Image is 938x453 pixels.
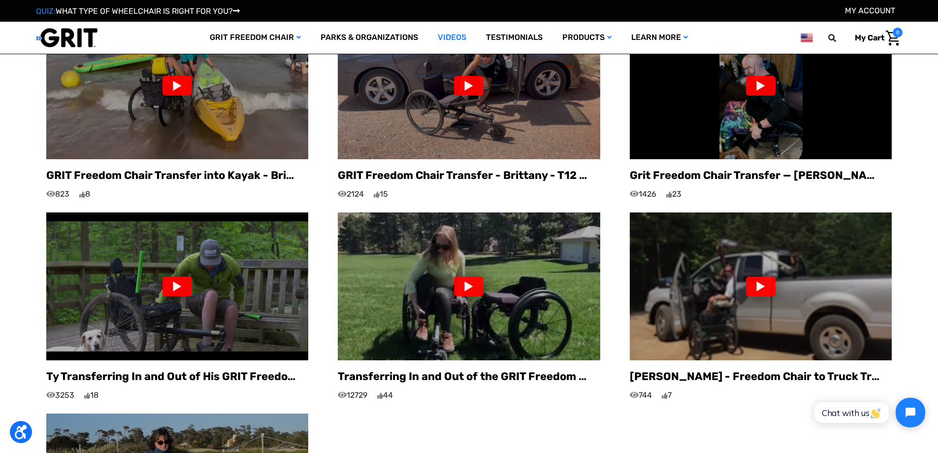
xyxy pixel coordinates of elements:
[662,389,672,401] span: 7
[552,22,621,54] a: Products
[46,368,308,384] p: Ty Transferring In and Out of His GRIT Freedom Chair
[847,28,903,48] a: Cart with 0 items
[46,212,308,360] img: maxresdefault.jpg
[630,167,892,183] p: Grit Freedom Chair Transfer — [PERSON_NAME]
[855,33,884,42] span: My Cart
[79,188,90,200] span: 8
[630,12,892,159] img: maxresdefault.jpg
[338,188,364,200] span: 2124
[630,212,892,360] img: maxresdefault.jpg
[200,22,311,54] a: GRIT Freedom Chair
[630,188,656,200] span: 1426
[428,22,476,54] a: Videos
[46,188,69,200] span: 823
[833,28,847,48] input: Search
[46,12,308,159] img: maxresdefault.jpg
[630,389,652,401] span: 744
[801,32,812,44] img: us.png
[36,6,240,16] a: QUIZ:WHAT TYPE OF WHEELCHAIR IS RIGHT FOR YOU?
[338,368,600,384] p: Transferring In and Out of the GRIT Freedom Chair
[630,368,892,384] p: [PERSON_NAME] - Freedom Chair to Truck Transfer (with Crane Lift)
[666,188,681,200] span: 23
[886,31,900,46] img: Cart
[621,22,698,54] a: Learn More
[36,28,97,48] img: GRIT All-Terrain Wheelchair and Mobility Equipment
[338,167,600,183] p: GRIT Freedom Chair Transfer - Brittany - T12 Incomplete SCI
[36,6,56,16] span: QUIZ:
[374,188,388,200] span: 15
[46,167,308,183] p: GRIT Freedom Chair Transfer into Kayak - Brittany - T12 Incomplete
[476,22,552,54] a: Testimonials
[338,212,600,360] img: hqdefault.jpg
[338,389,367,401] span: 12729
[377,389,393,401] span: 44
[893,28,903,37] span: 0
[84,389,98,401] span: 18
[845,6,895,15] a: Account
[46,389,74,401] span: 3253
[338,12,600,159] img: maxresdefault.jpg
[804,389,934,436] iframe: Tidio Chat
[311,22,428,54] a: Parks & Organizations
